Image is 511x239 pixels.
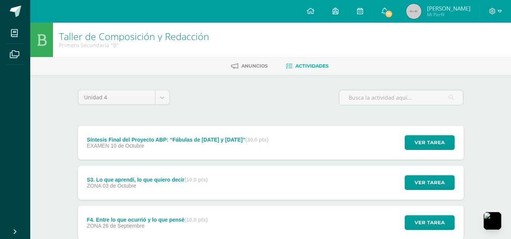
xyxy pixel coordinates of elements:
[59,42,209,49] div: Primero Secundaria 'B'
[385,10,393,18] span: 71
[84,90,149,105] span: Unidad 4
[286,60,329,72] a: Actividades
[415,136,445,150] span: Ver tarea
[339,90,463,105] input: Busca la actividad aquí...
[427,11,471,18] span: Mi Perfil
[295,63,329,69] span: Actividades
[405,135,455,150] button: Ver tarea
[185,177,208,183] strong: (10.0 pts)
[406,4,421,19] img: 45x45
[415,176,445,190] span: Ver tarea
[110,143,144,149] span: 10 de Octubre
[87,223,101,229] span: ZONA
[87,217,208,223] div: F4. Entre lo que ocurrió y lo que pensé
[59,31,209,42] h1: Taller de Composición y Redacción
[87,177,208,183] div: S3. Lo que aprendí, lo que quiero decir
[78,90,169,105] a: Unidad 4
[427,5,471,12] span: [PERSON_NAME]
[103,183,136,189] span: 03 de Octubre
[405,215,455,230] button: Ver tarea
[231,60,268,72] a: Anuncios
[405,175,455,190] button: Ver tarea
[185,217,208,223] strong: (10.0 pts)
[241,63,268,69] span: Anuncios
[245,137,268,143] strong: (30.0 pts)
[87,183,101,189] span: ZONA
[59,30,209,43] a: Taller de Composición y Redacción
[415,216,445,230] span: Ver tarea
[87,137,269,143] div: Síntesis Final del Proyecto ABP: “Fábulas de [DATE] y [DATE]”
[87,143,109,149] span: EXAMEN
[103,223,144,229] span: 26 de Septiembre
